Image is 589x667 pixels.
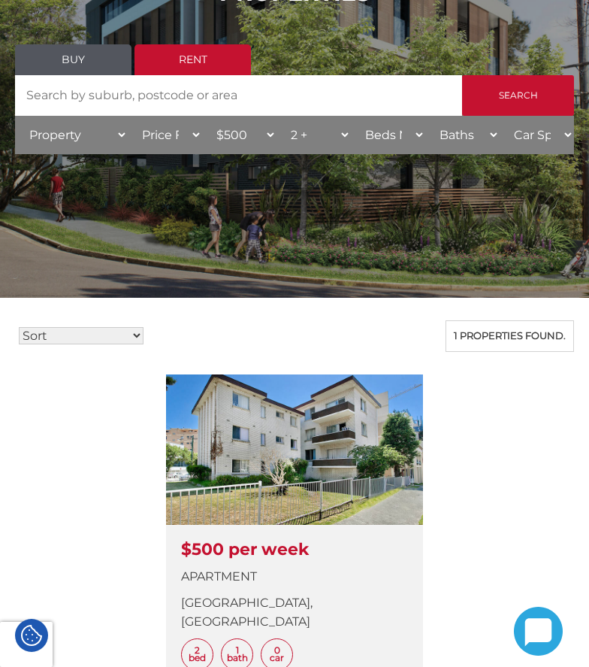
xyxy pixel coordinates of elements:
div: 1 properties found. [446,320,574,352]
select: Sort Listings [19,327,143,344]
input: Search [462,75,574,116]
a: Buy [15,44,131,75]
input: Search by suburb, postcode or area [15,75,462,116]
a: Rent [134,44,251,75]
div: Cookie Settings [15,619,48,652]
